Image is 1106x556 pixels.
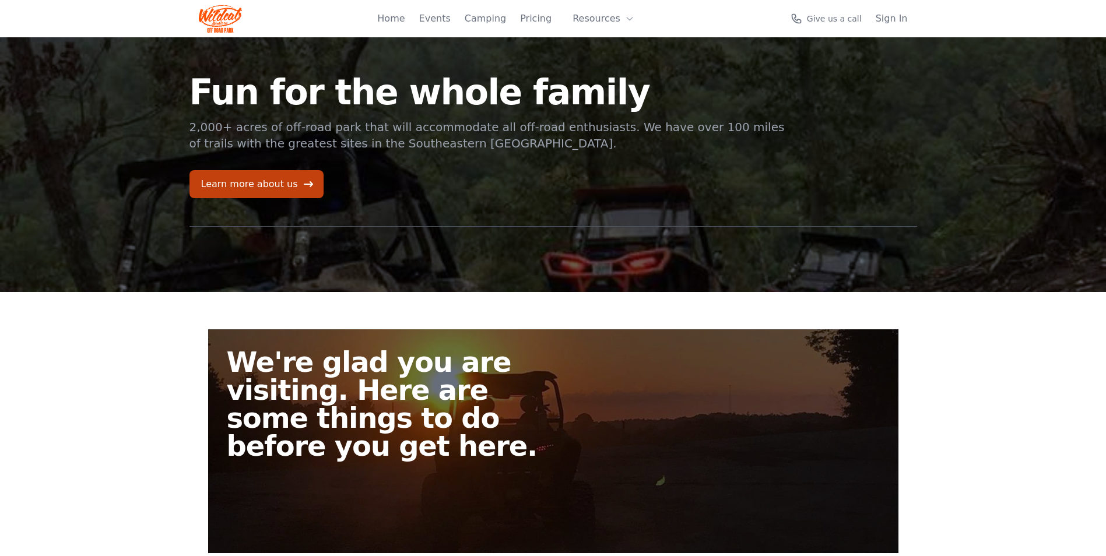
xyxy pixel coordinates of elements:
[876,12,908,26] a: Sign In
[199,5,243,33] img: Wildcat Logo
[227,348,563,460] h2: We're glad you are visiting. Here are some things to do before you get here.
[465,12,506,26] a: Camping
[189,75,787,110] h1: Fun for the whole family
[791,13,862,24] a: Give us a call
[566,7,641,30] button: Resources
[208,329,898,553] a: We're glad you are visiting. Here are some things to do before you get here.
[377,12,405,26] a: Home
[189,170,324,198] a: Learn more about us
[189,119,787,152] p: 2,000+ acres of off-road park that will accommodate all off-road enthusiasts. We have over 100 mi...
[807,13,862,24] span: Give us a call
[419,12,451,26] a: Events
[520,12,552,26] a: Pricing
